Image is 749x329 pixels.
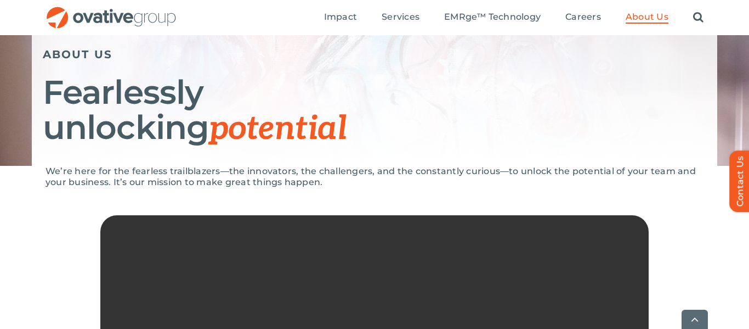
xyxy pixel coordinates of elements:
[324,12,357,23] span: Impact
[46,166,703,188] p: We’re here for the fearless trailblazers—the innovators, the challengers, and the constantly curi...
[382,12,419,24] a: Services
[43,75,706,147] h1: Fearlessly unlocking
[46,5,177,16] a: OG_Full_horizontal_RGB
[626,12,668,24] a: About Us
[444,12,541,24] a: EMRge™ Technology
[693,12,703,24] a: Search
[43,48,706,61] h5: ABOUT US
[324,12,357,24] a: Impact
[565,12,601,23] span: Careers
[626,12,668,23] span: About Us
[565,12,601,24] a: Careers
[209,109,347,149] span: potential
[382,12,419,23] span: Services
[444,12,541,23] span: EMRge™ Technology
